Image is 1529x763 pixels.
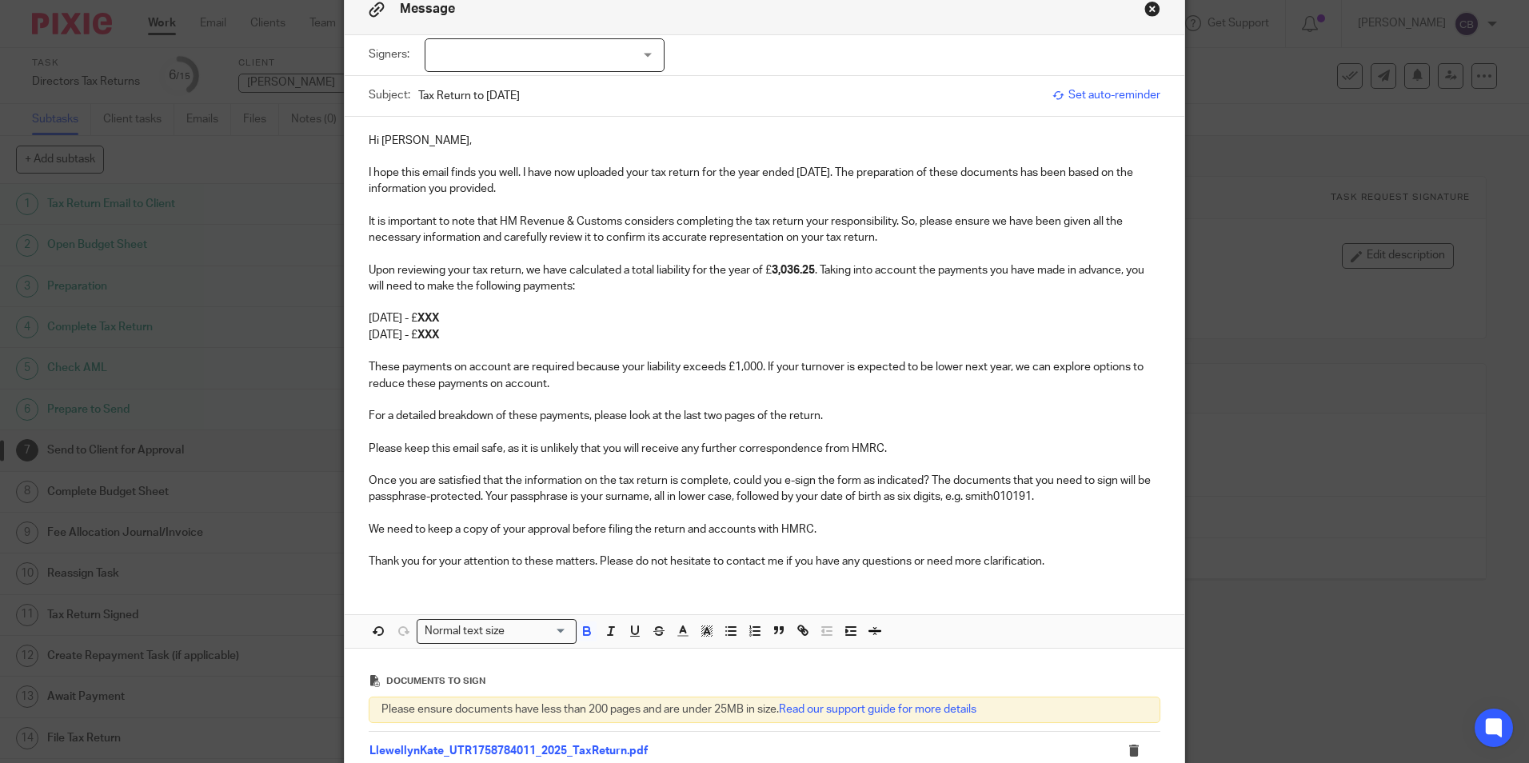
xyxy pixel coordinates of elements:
strong: XXX [417,330,439,341]
span: Normal text size [421,623,508,640]
span: Documents to sign [386,677,485,685]
div: Search for option [417,619,577,644]
p: Once you are satisfied that the information on the tax return is complete, could you e-sign the f... [369,473,1160,505]
p: Upon reviewing your tax return, we have calculated a total liability for the year of £ . Taking i... [369,262,1160,295]
p: These payments on account are required because your liability exceeds £1,000. If your turnover is... [369,359,1160,392]
p: We need to keep a copy of your approval before filing the return and accounts with HMRC. [369,521,1160,537]
strong: 3,036.25 [772,265,815,276]
p: I hope this email finds you well. I have now uploaded your tax return for the year ended [DATE]. ... [369,165,1160,198]
p: Please keep this email safe, as it is unlikely that you will receive any further correspondence f... [369,441,1160,457]
div: Please ensure documents have less than 200 pages and are under 25MB in size. [369,697,1160,722]
a: LlewellynKate_UTR1758784011_2025_TaxReturn.pdf [369,745,648,757]
p: [DATE] - £ [369,310,1160,326]
p: Thank you for your attention to these matters. Please do not hesitate to contact me if you have a... [369,553,1160,569]
p: [DATE] - £ [369,327,1160,343]
p: Hi [PERSON_NAME], [369,133,1160,149]
a: Read our support guide for more details [779,704,976,715]
p: It is important to note that HM Revenue & Customs considers completing the tax return your respon... [369,214,1160,246]
p: For a detailed breakdown of these payments, please look at the last two pages of the return. [369,408,1160,424]
input: Search for option [509,623,567,640]
strong: XXX [417,313,439,324]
